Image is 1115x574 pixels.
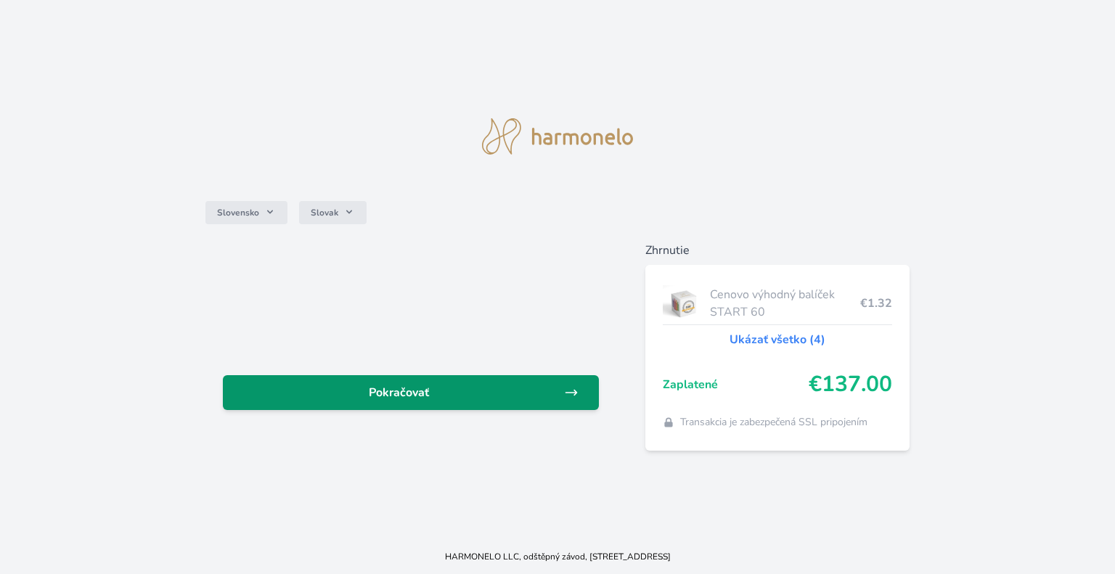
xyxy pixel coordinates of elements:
[663,376,809,393] span: Zaplatené
[710,286,860,321] span: Cenovo výhodný balíček START 60
[223,375,599,410] a: Pokračovať
[205,201,287,224] button: Slovensko
[663,285,704,321] img: start.jpg
[234,384,564,401] span: Pokračovať
[860,295,892,312] span: €1.32
[730,331,825,348] a: Ukázať všetko (4)
[680,415,867,430] span: Transakcia je zabezpečená SSL pripojením
[645,242,910,259] h6: Zhrnutie
[311,207,338,218] span: Slovak
[809,372,892,398] span: €137.00
[299,201,367,224] button: Slovak
[482,118,633,155] img: logo.svg
[217,207,259,218] span: Slovensko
